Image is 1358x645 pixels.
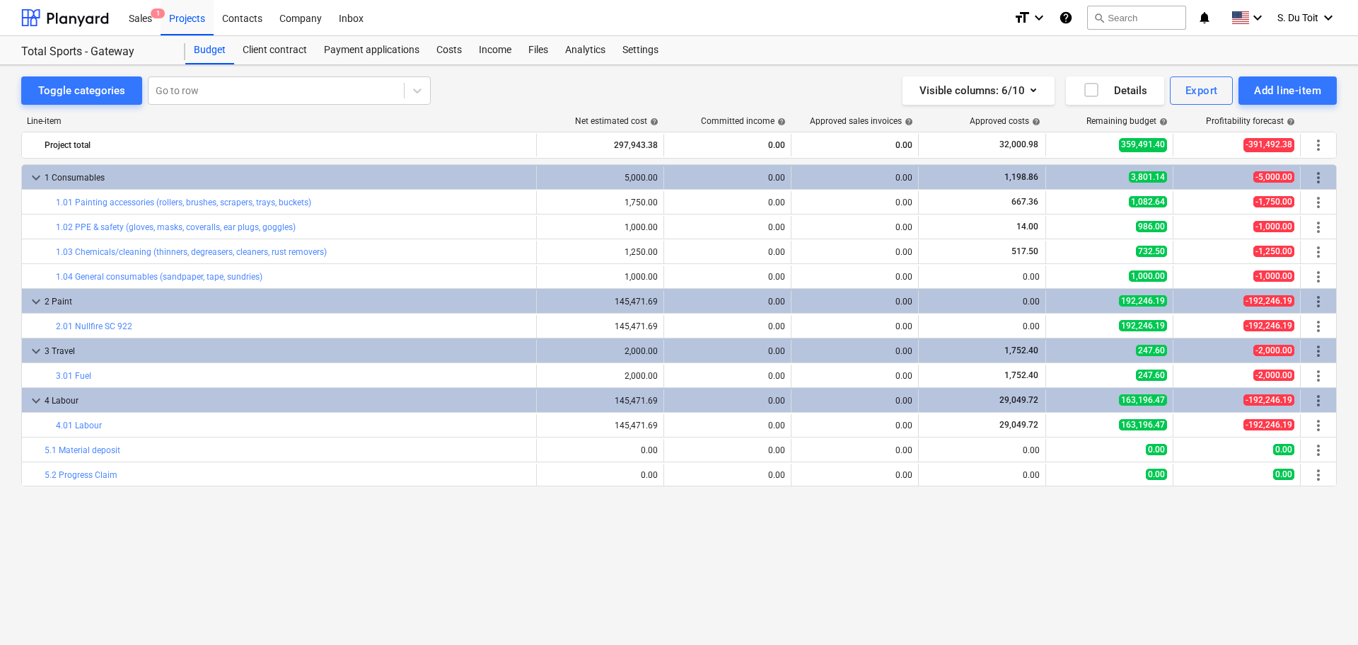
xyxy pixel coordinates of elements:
div: 1,000.00 [542,222,658,232]
span: -2,000.00 [1253,345,1294,356]
button: Add line-item [1238,76,1337,105]
span: -1,000.00 [1253,221,1294,232]
span: -192,246.19 [1243,295,1294,307]
span: 247.60 [1136,370,1167,381]
span: help [1156,118,1168,126]
a: Files [520,36,557,64]
span: help [902,118,913,126]
span: More actions [1310,367,1327,384]
a: 5.2 Progress Claim [45,470,117,480]
span: More actions [1310,137,1327,154]
div: 0.00 [542,445,658,455]
button: Toggle categories [21,76,142,105]
a: Client contract [234,36,315,64]
span: keyboard_arrow_down [28,169,45,186]
div: 0.00 [670,445,785,455]
div: 0.00 [670,470,785,480]
span: More actions [1310,417,1327,434]
div: 0.00 [670,421,785,430]
span: 1,198.86 [1003,172,1040,182]
span: More actions [1310,318,1327,335]
div: 0.00 [670,321,785,331]
div: 3 Travel [45,340,530,363]
a: Analytics [557,36,614,64]
span: help [1029,118,1040,126]
div: 0.00 [924,272,1040,282]
span: 14.00 [1015,222,1040,232]
div: Export [1185,81,1218,100]
div: Remaining budget [1086,116,1168,126]
div: 0.00 [924,445,1040,455]
span: More actions [1310,268,1327,285]
div: 0.00 [670,247,785,257]
span: -192,246.19 [1243,419,1294,430]
div: 0.00 [797,346,912,356]
div: Project total [45,134,530,156]
span: 359,491.40 [1119,138,1167,152]
div: Profitability forecast [1206,116,1295,126]
div: 145,471.69 [542,421,658,430]
div: 0.00 [670,297,785,307]
div: 0.00 [797,222,912,232]
a: 1.03 Chemicals/cleaning (thinners, degreasers, cleaners, rust removers) [56,247,327,257]
span: 163,196.47 [1119,394,1167,406]
div: 2,000.00 [542,371,658,381]
a: Income [470,36,520,64]
span: -1,000.00 [1253,270,1294,282]
a: 1.02 PPE & safety (gloves, masks, coveralls, ear plugs, goggles) [56,222,296,232]
div: 1 Consumables [45,166,530,189]
span: keyboard_arrow_down [28,293,45,310]
span: 247.60 [1136,345,1167,356]
div: Settings [614,36,667,64]
div: 0.00 [670,272,785,282]
span: 192,246.19 [1119,295,1167,307]
div: 1,750.00 [542,198,658,207]
iframe: Chat Widget [1287,577,1358,645]
a: Budget [185,36,234,64]
div: Committed income [701,116,786,126]
span: S. Du Toit [1277,12,1318,23]
div: 0.00 [924,470,1040,480]
span: -2,000.00 [1253,370,1294,381]
div: Add line-item [1254,81,1321,100]
div: Approved costs [970,116,1040,126]
span: 1,752.40 [1003,370,1040,380]
div: Toggle categories [38,81,125,100]
span: More actions [1310,169,1327,186]
a: 1.04 General consumables (sandpaper, tape, sundries) [56,272,262,282]
div: 0.00 [670,198,785,207]
div: 0.00 [797,198,912,207]
i: Knowledge base [1059,9,1073,26]
span: More actions [1310,219,1327,236]
div: 0.00 [797,247,912,257]
span: More actions [1310,392,1327,409]
button: Export [1170,76,1234,105]
span: More actions [1310,343,1327,360]
a: 1.01 Painting accessories (rollers, brushes, scrapers, trays, buckets) [56,198,311,207]
div: Approved sales invoices [810,116,913,126]
span: 1 [151,8,165,18]
span: -192,246.19 [1243,394,1294,406]
span: -5,000.00 [1253,171,1294,183]
div: 4 Labour [45,389,530,412]
div: 2 Paint [45,290,530,313]
span: search [1093,12,1105,23]
div: 145,471.69 [542,321,658,331]
span: More actions [1310,467,1327,484]
span: 29,049.72 [998,395,1040,405]
div: 1,250.00 [542,247,658,257]
span: 3,801.14 [1129,171,1167,183]
span: 0.00 [1273,444,1294,455]
span: 192,246.19 [1119,320,1167,331]
button: Search [1087,6,1186,30]
div: Line-item [21,116,538,126]
i: format_size [1014,9,1031,26]
span: -391,492.38 [1243,138,1294,152]
div: Net estimated cost [575,116,658,126]
a: Payment applications [315,36,428,64]
div: 2,000.00 [542,346,658,356]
